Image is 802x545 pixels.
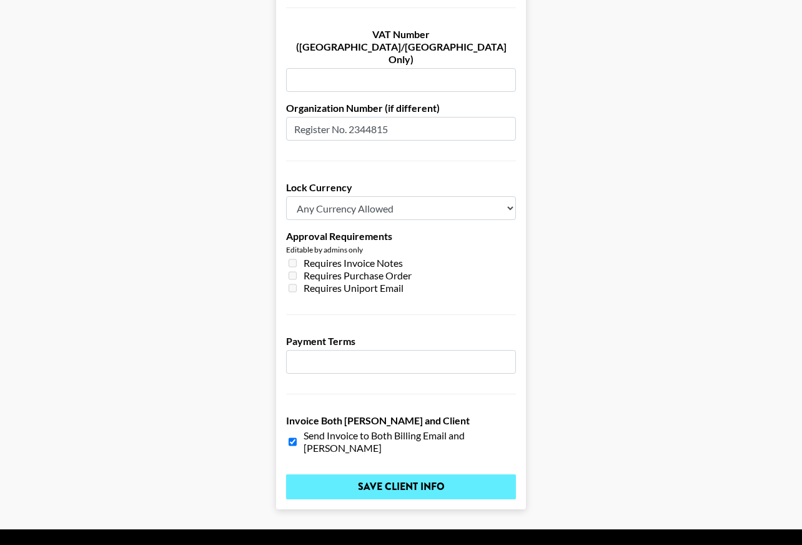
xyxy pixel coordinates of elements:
[304,269,412,282] span: Requires Purchase Order
[304,257,403,269] span: Requires Invoice Notes
[286,245,516,254] div: Editable by admins only
[304,429,516,454] span: Send Invoice to Both Billing Email and [PERSON_NAME]
[286,102,516,114] label: Organization Number (if different)
[286,335,516,347] label: Payment Terms
[286,230,516,242] label: Approval Requirements
[286,181,516,194] label: Lock Currency
[286,28,516,66] label: VAT Number ([GEOGRAPHIC_DATA]/[GEOGRAPHIC_DATA] Only)
[286,414,516,427] label: Invoice Both [PERSON_NAME] and Client
[286,474,516,499] input: Save Client Info
[304,282,403,294] span: Requires Uniport Email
